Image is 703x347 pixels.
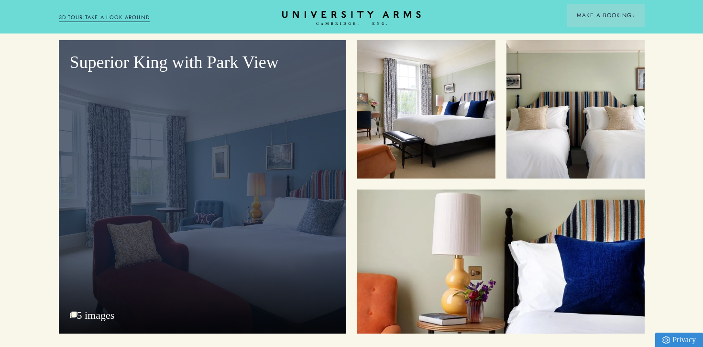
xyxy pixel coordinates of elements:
[59,13,150,22] a: 3D TOUR:TAKE A LOOK AROUND
[282,11,421,26] a: Home
[655,333,703,347] a: Privacy
[577,11,635,20] span: Make a Booking
[567,4,645,27] button: Make a BookingArrow icon
[70,51,335,74] p: Superior King with Park View
[632,14,635,17] img: Arrow icon
[662,336,670,344] img: Privacy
